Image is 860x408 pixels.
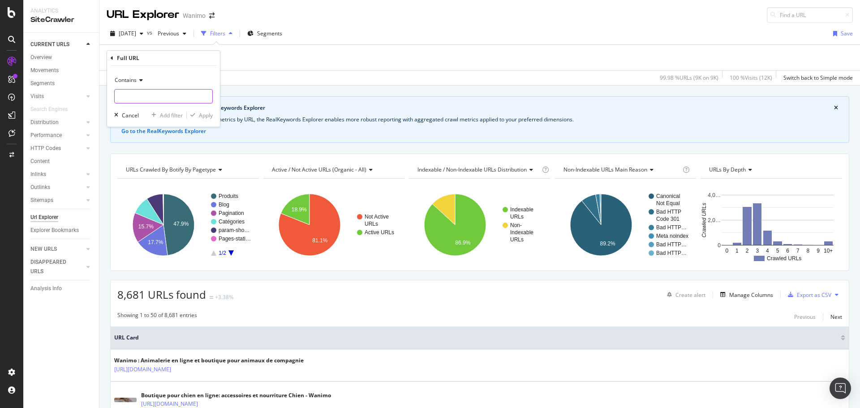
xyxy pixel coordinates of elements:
[794,313,816,321] div: Previous
[107,7,179,22] div: URL Explorer
[663,288,705,302] button: Create alert
[675,291,705,299] div: Create alert
[656,224,687,231] text: Bad HTTP…
[30,53,52,62] div: Overview
[198,26,236,41] button: Filters
[417,166,527,173] span: Indexable / Non-Indexable URLs distribution
[30,284,93,293] a: Analysis Info
[656,233,688,239] text: Meta noindex
[787,248,790,254] text: 6
[111,111,139,120] button: Cancel
[147,29,154,36] span: vs
[794,311,816,322] button: Previous
[729,291,773,299] div: Manage Columns
[114,356,304,365] div: Wanimo : Animalerie en ligne et boutique pour animaux de compagnie
[121,127,206,135] button: Go to the RealKeywords Explorer
[30,131,62,140] div: Performance
[30,79,55,88] div: Segments
[726,248,729,254] text: 0
[555,186,695,264] div: A chart.
[30,213,93,222] a: Url Explorer
[30,66,93,75] a: Movements
[219,210,244,216] text: Pagination
[114,334,838,342] span: URL Card
[746,248,749,254] text: 2
[148,239,163,245] text: 17.7%
[30,170,84,179] a: Inlinks
[30,105,68,114] div: Search Engines
[30,226,79,235] div: Explorer Bookmarks
[30,245,84,254] a: NEW URLS
[270,163,397,177] h4: Active / Not Active URLs
[154,30,179,37] span: Previous
[656,216,679,222] text: Code 301
[30,131,84,140] a: Performance
[776,248,779,254] text: 5
[312,237,327,244] text: 81.1%
[124,163,251,177] h4: URLs Crawled By Botify By pagetype
[30,157,50,166] div: Content
[219,227,249,233] text: param-sho…
[30,118,59,127] div: Distribution
[807,248,810,254] text: 8
[510,222,522,228] text: Non-
[130,104,834,112] div: Crawl metrics are now in the RealKeywords Explorer
[832,102,840,114] button: close banner
[830,26,853,41] button: Save
[219,250,226,256] text: 1/2
[563,166,647,173] span: Non-Indexable URLs Main Reason
[210,30,225,37] div: Filters
[30,226,93,235] a: Explorer Bookmarks
[718,242,721,249] text: 0
[365,229,394,236] text: Active URLs
[707,163,834,177] h4: URLs by Depth
[121,116,838,124] div: While the Site Explorer provides crawl metrics by URL, the RealKeywords Explorer enables more rob...
[219,236,251,242] text: Pages-stati…
[30,118,84,127] a: Distribution
[263,186,404,264] svg: A chart.
[138,223,154,230] text: 15.7%
[30,213,58,222] div: Url Explorer
[30,15,92,25] div: SiteCrawler
[244,26,286,41] button: Segments
[365,214,389,220] text: Not Active
[117,186,258,264] svg: A chart.
[114,365,171,374] a: [URL][DOMAIN_NAME]
[110,96,849,143] div: info banner
[30,183,50,192] div: Outlinks
[416,163,540,177] h4: Indexable / Non-Indexable URLs Distribution
[824,248,833,254] text: 10+
[709,166,746,173] span: URLs by Depth
[30,79,93,88] a: Segments
[30,196,53,205] div: Sitemaps
[510,236,524,243] text: URLs
[701,203,708,237] text: Crawled URLs
[183,11,206,20] div: Wanimo
[708,217,721,223] text: 2,0…
[797,291,831,299] div: Export as CSV
[796,248,800,254] text: 7
[154,26,190,41] button: Previous
[656,209,681,215] text: Bad HTTP
[114,398,137,402] img: main image
[455,240,470,246] text: 86.9%
[409,186,549,264] div: A chart.
[141,391,331,399] div: Boutique pour chien en ligne: accessoires et nourriture Chien - Wanimo
[756,248,759,254] text: 3
[30,92,44,101] div: Visits
[841,30,853,37] div: Save
[30,258,76,276] div: DISAPPEARED URLS
[148,111,183,120] button: Add filter
[830,311,842,322] button: Next
[660,74,718,82] div: 99.98 % URLs ( 9K on 9K )
[187,111,213,120] button: Apply
[219,202,229,208] text: Blog
[173,221,189,227] text: 47.9%
[708,192,721,198] text: 4,0…
[215,293,233,301] div: +3.38%
[783,74,853,82] div: Switch back to Simple mode
[291,206,306,213] text: 18.9%
[766,248,769,254] text: 4
[117,287,206,302] span: 8,681 URLs found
